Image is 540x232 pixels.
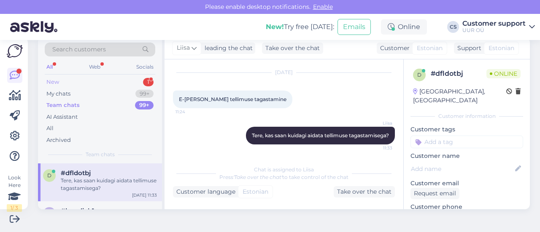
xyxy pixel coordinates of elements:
[266,23,284,31] b: New!
[410,136,523,148] input: Add a tag
[462,27,526,34] div: UUR OÜ
[410,188,459,199] div: Request email
[177,43,190,53] span: Liisa
[417,44,443,53] span: Estonian
[201,44,253,53] div: leading the chat
[135,90,154,98] div: 99+
[310,3,335,11] span: Enable
[361,145,392,151] span: 11:33
[262,43,323,54] div: Take over the chat
[417,72,421,78] span: d
[135,101,154,109] div: 99+
[143,78,154,86] div: 1
[337,19,371,35] button: Emails
[46,136,71,144] div: Archived
[219,174,348,180] span: Press to take control of the chat
[489,44,514,53] span: Estonian
[7,204,22,212] div: 1 / 3
[266,22,334,32] div: Try free [DATE]:
[413,87,506,105] div: [GEOGRAPHIC_DATA], [GEOGRAPHIC_DATA]
[410,125,523,134] p: Customer tags
[45,61,54,72] div: All
[447,21,459,33] div: CS
[175,109,207,115] span: 11:24
[254,166,314,173] span: Chat is assigned to Liisa
[179,96,286,102] span: E-[PERSON_NAME] tellimuse tagastamine
[233,174,282,180] i: 'Take over the chat'
[410,112,523,120] div: Customer information
[86,151,115,158] span: Team chats
[46,101,80,109] div: Team chats
[173,187,235,196] div: Customer language
[173,69,395,76] div: [DATE]
[132,192,157,198] div: [DATE] 11:33
[486,69,521,78] span: Online
[87,61,102,72] div: Web
[61,169,91,177] span: #dfldotbj
[410,203,523,211] p: Customer phone
[411,164,513,173] input: Add name
[462,20,535,34] a: Customer supportUUR OÜ
[431,69,486,79] div: # dfldotbj
[47,172,51,179] span: d
[7,174,22,212] div: Look Here
[243,187,268,196] span: Estonian
[454,44,481,53] div: Support
[410,152,523,160] p: Customer name
[61,207,94,215] span: #lumdiab1
[46,113,78,121] div: AI Assistant
[252,132,389,139] span: Tere, kas saan kuidagi aidata tellimuse tagastamisega?
[135,61,155,72] div: Socials
[334,186,395,197] div: Take over the chat
[52,45,106,54] span: Search customers
[410,179,523,188] p: Customer email
[46,78,59,86] div: New
[46,124,54,133] div: All
[46,90,70,98] div: My chats
[377,44,410,53] div: Customer
[462,20,526,27] div: Customer support
[361,120,392,126] span: Liisa
[61,177,157,192] div: Tere, kas saan kuidagi aidata tellimuse tagastamisega?
[7,44,23,58] img: Askly Logo
[381,19,427,35] div: Online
